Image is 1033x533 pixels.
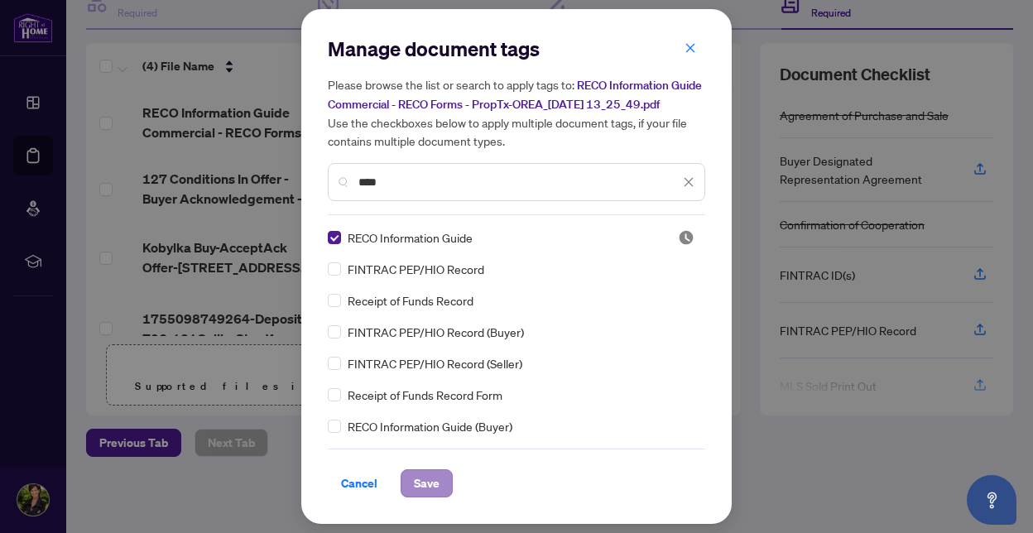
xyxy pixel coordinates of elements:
span: Cancel [341,470,377,497]
span: FINTRAC PEP/HIO Record (Seller) [348,354,522,372]
button: Save [401,469,453,497]
span: Receipt of Funds Record [348,291,473,310]
img: status [678,229,694,246]
span: FINTRAC PEP/HIO Record [348,260,484,278]
button: Open asap [967,475,1016,525]
h2: Manage document tags [328,36,705,62]
button: Cancel [328,469,391,497]
span: Save [414,470,440,497]
span: Receipt of Funds Record Form [348,386,502,404]
span: RECO Information Guide [348,228,473,247]
span: Pending Review [678,229,694,246]
span: FINTRAC PEP/HIO Record (Buyer) [348,323,524,341]
span: close [683,176,694,188]
h5: Please browse the list or search to apply tags to: Use the checkboxes below to apply multiple doc... [328,75,705,150]
span: close [685,42,696,54]
span: RECO Information Guide (Buyer) [348,417,512,435]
